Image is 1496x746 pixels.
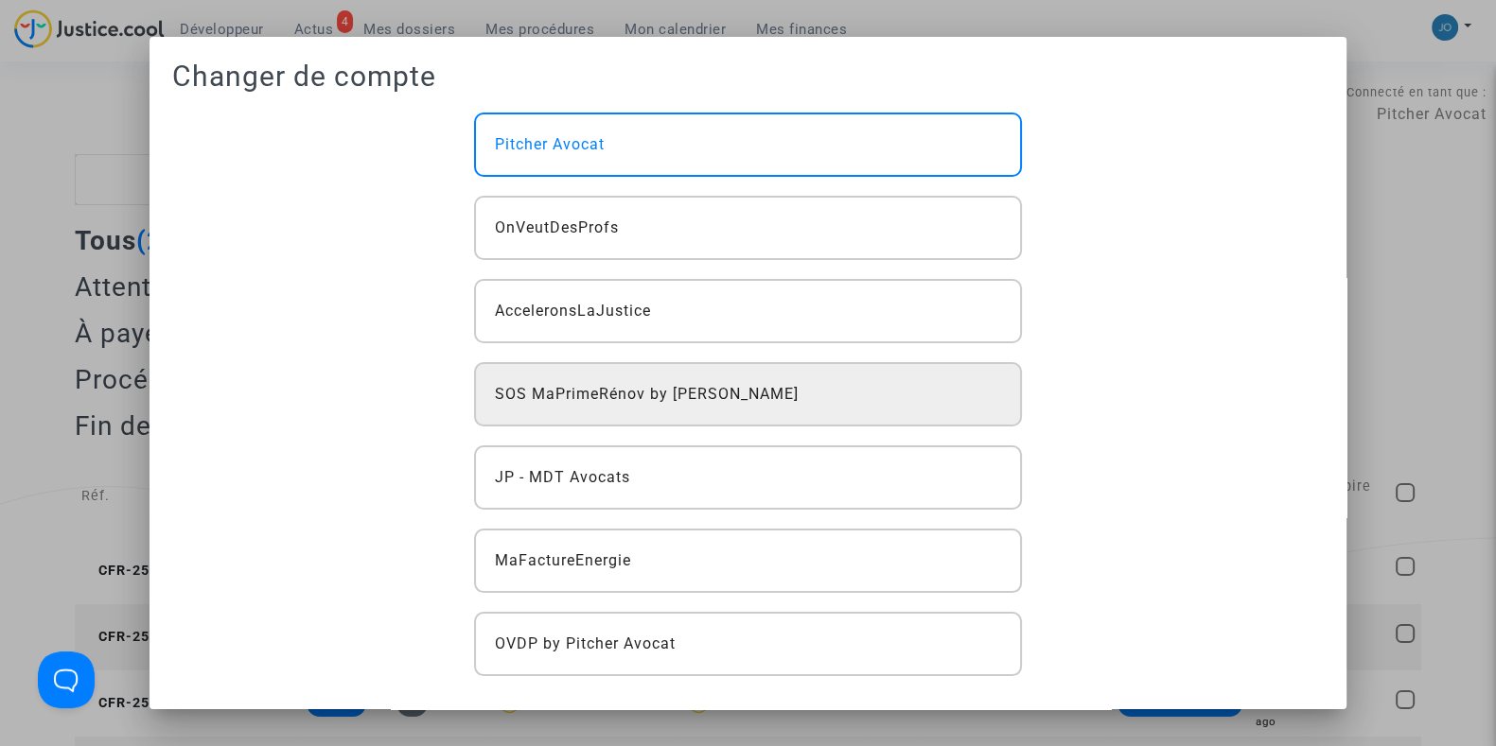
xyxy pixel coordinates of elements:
[30,49,45,64] img: website_grey.svg
[97,112,146,124] div: Domaine
[215,110,230,125] img: tab_keywords_by_traffic_grey.svg
[38,651,95,708] iframe: Help Scout Beacon - Open
[30,30,45,45] img: logo_orange.svg
[49,49,214,64] div: Domaine: [DOMAIN_NAME]
[495,217,619,239] span: OnVeutDesProfs
[77,110,92,125] img: tab_domain_overview_orange.svg
[172,60,1324,94] h1: Changer de compte
[495,383,799,406] span: SOS MaPrimeRénov by [PERSON_NAME]
[495,549,631,572] span: MaFactureEnergie
[236,112,290,124] div: Mots-clés
[495,300,651,322] span: AcceleronsLaJustice
[495,633,676,655] span: OVDP by Pitcher Avocat
[495,133,605,156] span: Pitcher Avocat
[53,30,93,45] div: v 4.0.25
[495,466,630,489] span: JP - MDT Avocats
